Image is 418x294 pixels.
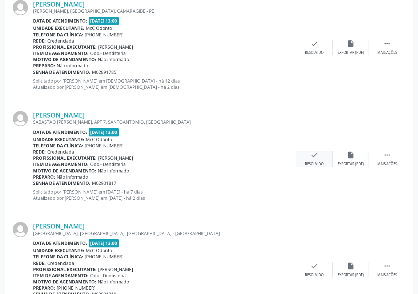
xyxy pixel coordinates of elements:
[338,50,364,55] div: Exportar (PDF)
[57,63,88,69] span: Não informado
[33,222,85,230] a: [PERSON_NAME]
[85,32,124,38] span: [PHONE_NUMBER]
[98,279,129,285] span: Não informado
[347,40,355,48] i: insert_drive_file
[85,254,124,260] span: [PHONE_NUMBER]
[377,50,397,55] div: Mais ações
[57,174,88,180] span: Não informado
[33,136,84,143] b: Unidade executante:
[86,136,112,143] span: McC Odonto
[33,168,96,174] b: Motivo de agendamento:
[33,155,97,161] b: Profissional executante:
[33,129,87,135] b: Data de atendimento:
[33,254,83,260] b: Telefone da clínica:
[347,151,355,159] i: insert_drive_file
[338,162,364,167] div: Exportar (PDF)
[13,222,28,237] img: img
[33,260,46,266] b: Rede:
[33,69,91,75] b: Senha de atendimento:
[33,8,296,14] div: [PERSON_NAME], [GEOGRAPHIC_DATA], CAMARAGIBE - PE
[33,78,296,90] p: Solicitado por [PERSON_NAME] em [DEMOGRAPHIC_DATA] - há 12 dias Atualizado por [PERSON_NAME] em [...
[47,38,74,44] span: Credenciada
[47,260,74,266] span: Credenciada
[89,239,119,247] span: [DATE] 13:00
[13,111,28,126] img: img
[33,230,296,237] div: [GEOGRAPHIC_DATA], [GEOGRAPHIC_DATA], [GEOGRAPHIC_DATA] - [GEOGRAPHIC_DATA]
[90,161,126,167] span: Odo.- Dentisteria
[33,174,55,180] b: Preparo:
[305,162,323,167] div: Resolvido
[33,266,97,273] b: Profissional executante:
[310,262,318,270] i: check
[33,273,89,279] b: Item de agendamento:
[47,149,74,155] span: Credenciada
[33,180,91,186] b: Senha de atendimento:
[383,262,391,270] i: 
[33,38,46,44] b: Rede:
[33,189,296,201] p: Solicitado por [PERSON_NAME] em [DATE] - há 7 dias Atualizado por [PERSON_NAME] em [DATE] - há 2 ...
[86,25,112,31] span: McC Odonto
[33,56,96,63] b: Motivo de agendamento:
[33,149,46,155] b: Rede:
[338,273,364,278] div: Exportar (PDF)
[92,180,116,186] span: M02901817
[98,44,133,50] span: [PERSON_NAME]
[33,44,97,50] b: Profissional executante:
[85,143,124,149] span: [PHONE_NUMBER]
[33,143,83,149] b: Telefone da clínica:
[347,262,355,270] i: insert_drive_file
[305,50,323,55] div: Resolvido
[383,151,391,159] i: 
[33,50,89,56] b: Item de agendamento:
[383,40,391,48] i: 
[33,247,84,254] b: Unidade executante:
[33,63,55,69] b: Preparo:
[89,128,119,136] span: [DATE] 13:00
[33,32,83,38] b: Telefone da clínica:
[310,40,318,48] i: check
[33,285,55,291] b: Preparo:
[305,273,323,278] div: Resolvido
[92,69,116,75] span: M02891785
[33,279,96,285] b: Motivo de agendamento:
[377,162,397,167] div: Mais ações
[33,119,296,125] div: SABASTAO [PERSON_NAME], APT 7, SANTOANTOMIO, [GEOGRAPHIC_DATA]
[33,111,85,119] a: [PERSON_NAME]
[310,151,318,159] i: check
[86,247,112,254] span: McC Odonto
[33,240,87,246] b: Data de atendimento:
[33,18,87,24] b: Data de atendimento:
[98,168,129,174] span: Não informado
[33,25,84,31] b: Unidade executante:
[89,17,119,25] span: [DATE] 13:00
[98,266,133,273] span: [PERSON_NAME]
[90,273,126,279] span: Odo.- Dentisteria
[33,161,89,167] b: Item de agendamento:
[377,273,397,278] div: Mais ações
[98,56,129,63] span: Não informado
[98,155,133,161] span: [PERSON_NAME]
[57,285,96,291] span: [PHONE_NUMBER]
[90,50,126,56] span: Odo.- Dentisteria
